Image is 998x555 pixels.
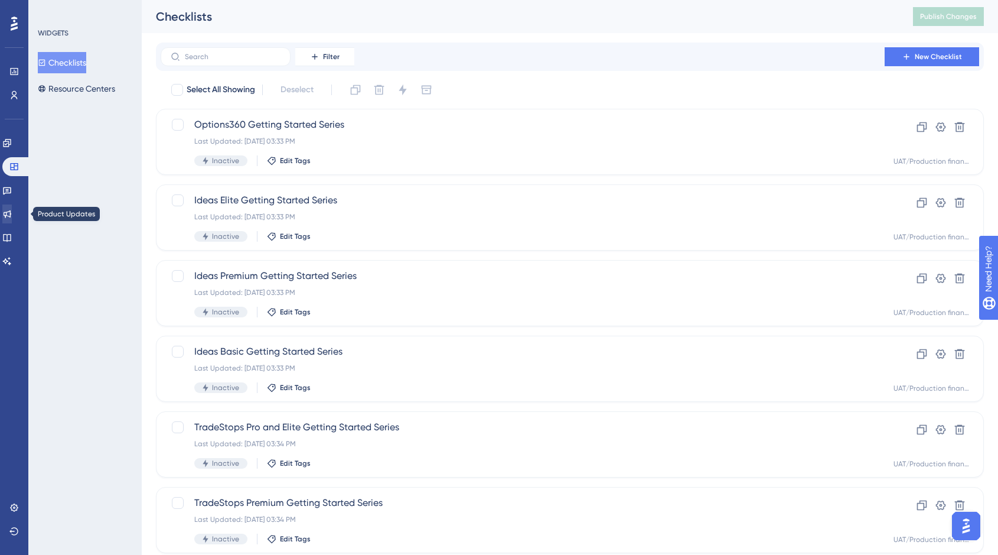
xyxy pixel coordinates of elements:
span: Edit Tags [280,383,311,392]
div: UAT/Production finance.ts [893,232,969,242]
span: Inactive [212,156,239,165]
div: Last Updated: [DATE] 03:33 PM [194,137,851,146]
div: UAT/Production finance.ts [893,459,969,469]
span: Edit Tags [280,534,311,544]
button: Edit Tags [267,534,311,544]
button: Edit Tags [267,156,311,165]
button: Filter [295,47,354,66]
span: Select All Showing [187,83,255,97]
span: Inactive [212,459,239,468]
div: UAT/Production finance.ts [893,157,969,166]
span: Inactive [212,534,239,544]
div: Last Updated: [DATE] 03:34 PM [194,515,851,524]
span: New Checklist [915,52,962,61]
span: Edit Tags [280,459,311,468]
span: Ideas Elite Getting Started Series [194,193,851,207]
span: Publish Changes [920,12,977,21]
div: Last Updated: [DATE] 03:33 PM [194,288,851,297]
button: Edit Tags [267,307,311,317]
button: Checklists [38,52,86,73]
button: Deselect [270,79,324,100]
span: Edit Tags [280,307,311,317]
div: Last Updated: [DATE] 03:33 PM [194,363,851,373]
span: Edit Tags [280,232,311,241]
button: Edit Tags [267,232,311,241]
div: UAT/Production finance.ts [893,384,969,393]
div: Last Updated: [DATE] 03:34 PM [194,439,851,449]
button: Edit Tags [267,459,311,468]
span: Edit Tags [280,156,311,165]
div: Checklists [156,8,883,25]
div: WIDGETS [38,28,69,38]
button: Publish Changes [913,7,984,26]
iframe: UserGuiding AI Assistant Launcher [948,508,984,544]
span: Inactive [212,383,239,392]
span: Filter [323,52,340,61]
button: Resource Centers [38,78,115,99]
button: New Checklist [885,47,979,66]
span: Ideas Premium Getting Started Series [194,269,851,283]
span: Ideas Basic Getting Started Series [194,345,851,359]
div: UAT/Production finance.ts [893,308,969,317]
div: UAT/Production finance.ts [893,535,969,544]
input: Search [185,53,281,61]
span: Inactive [212,232,239,241]
span: Options360 Getting Started Series [194,118,851,132]
span: TradeStops Premium Getting Started Series [194,496,851,510]
span: Need Help? [28,3,74,17]
span: TradeStops Pro and Elite Getting Started Series [194,420,851,434]
div: Last Updated: [DATE] 03:33 PM [194,212,851,222]
button: Edit Tags [267,383,311,392]
span: Deselect [281,83,314,97]
span: Inactive [212,307,239,317]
